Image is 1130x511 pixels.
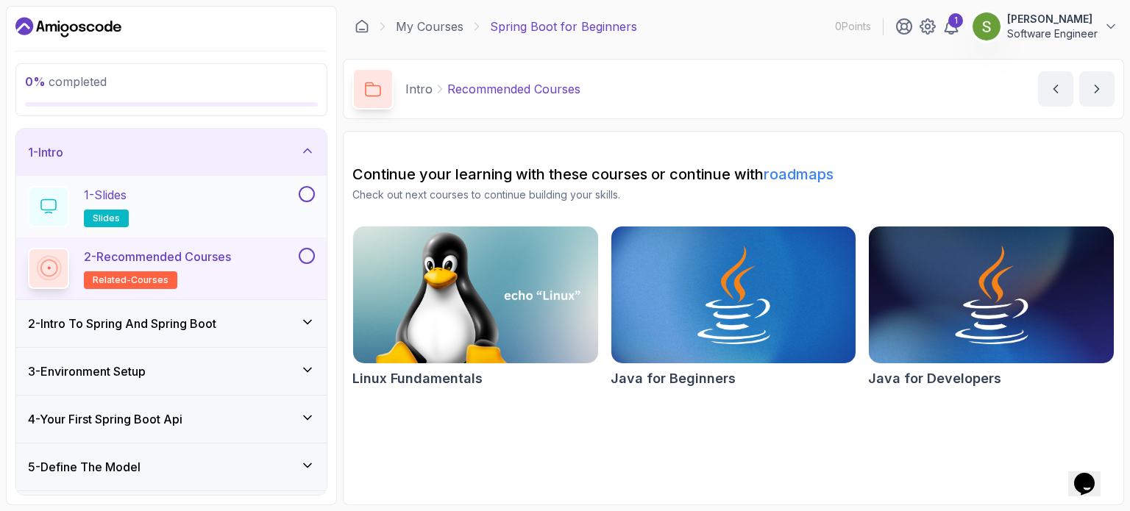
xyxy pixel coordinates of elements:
img: Linux Fundamentals card [353,226,598,363]
p: Spring Boot for Beginners [490,18,637,35]
button: 2-Recommended Coursesrelated-courses [28,248,315,289]
button: 4-Your First Spring Boot Api [16,396,327,443]
h3: 3 - Environment Setup [28,362,146,380]
button: 1-Slidesslides [28,186,315,227]
span: slides [93,212,120,224]
h3: 4 - Your First Spring Boot Api [28,410,182,428]
a: 1 [942,18,960,35]
a: Java for Beginners cardJava for Beginners [611,226,857,389]
a: Dashboard [355,19,369,34]
p: Recommended Courses [447,80,580,98]
h3: 5 - Define The Model [28,458,141,476]
p: Check out next courses to continue building your skills. [352,187,1115,202]
h2: Continue your learning with these courses or continue with [352,164,1115,185]
button: next content [1079,71,1115,107]
button: user profile image[PERSON_NAME]Software Engineer [972,12,1118,41]
img: Java for Beginners card [611,226,856,363]
span: 0 % [25,74,46,89]
span: completed [25,74,107,89]
div: 1 [948,13,963,28]
a: roadmaps [764,165,834,183]
h3: 2 - Intro To Spring And Spring Boot [28,315,216,332]
iframe: chat widget [1068,452,1115,496]
button: 5-Define The Model [16,443,327,490]
span: related-courses [93,274,168,286]
img: user profile image [973,12,1001,40]
p: 2 - Recommended Courses [84,248,231,265]
a: Linux Fundamentals cardLinux Fundamentals [352,226,599,389]
p: 0 Points [835,19,871,34]
h2: Linux Fundamentals [352,368,483,389]
p: Intro [405,80,433,98]
button: 1-Intro [16,129,327,176]
button: previous content [1038,71,1073,107]
h2: Java for Beginners [611,368,736,389]
img: Java for Developers card [869,226,1114,363]
p: Software Engineer [1007,26,1098,41]
button: 3-Environment Setup [16,348,327,395]
a: Java for Developers cardJava for Developers [868,226,1115,389]
a: My Courses [396,18,463,35]
a: Dashboard [15,15,121,39]
p: [PERSON_NAME] [1007,12,1098,26]
button: 2-Intro To Spring And Spring Boot [16,300,327,347]
h2: Java for Developers [868,368,1001,389]
h3: 1 - Intro [28,143,63,161]
p: 1 - Slides [84,186,127,204]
